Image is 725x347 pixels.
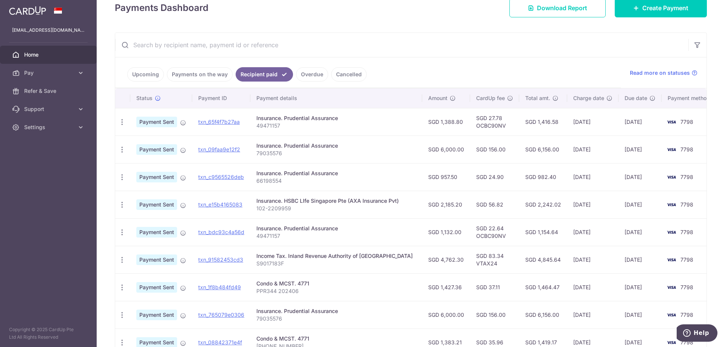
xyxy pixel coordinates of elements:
[664,338,679,347] img: Bank Card
[24,87,74,95] span: Refer & Save
[256,335,416,342] div: Condo & MCST. 4771
[519,273,567,301] td: SGD 1,464.47
[422,246,470,273] td: SGD 4,762.30
[470,191,519,218] td: SGD 56.82
[136,282,177,293] span: Payment Sent
[470,163,519,191] td: SGD 24.90
[256,142,416,150] div: Insurance. Prudential Assurance
[24,51,74,59] span: Home
[198,284,241,290] a: txn_1f8b484fd49
[198,229,244,235] a: txn_bdc93c4a56d
[115,1,208,15] h4: Payments Dashboard
[567,191,619,218] td: [DATE]
[256,170,416,177] div: Insurance. Prudential Assurance
[476,94,505,102] span: CardUp fee
[625,94,647,102] span: Due date
[127,67,164,82] a: Upcoming
[470,273,519,301] td: SGD 37.11
[619,301,662,328] td: [DATE]
[664,228,679,237] img: Bank Card
[519,246,567,273] td: SGD 4,845.64
[680,174,693,180] span: 7798
[256,205,416,212] p: 102-2209959
[664,145,679,154] img: Bank Card
[664,117,679,126] img: Bank Card
[567,108,619,136] td: [DATE]
[198,174,244,180] a: txn_c9565526deb
[619,273,662,301] td: [DATE]
[236,67,293,82] a: Recipient paid
[256,315,416,322] p: 79035576
[680,256,693,263] span: 7798
[664,173,679,182] img: Bank Card
[680,284,693,290] span: 7798
[567,273,619,301] td: [DATE]
[662,88,719,108] th: Payment method
[296,67,328,82] a: Overdue
[664,200,679,209] img: Bank Card
[619,163,662,191] td: [DATE]
[136,227,177,238] span: Payment Sent
[198,339,242,345] a: txn_08842371e4f
[619,108,662,136] td: [DATE]
[192,88,250,108] th: Payment ID
[422,301,470,328] td: SGD 6,000.00
[9,6,46,15] img: CardUp
[256,122,416,130] p: 49471157
[331,67,367,82] a: Cancelled
[619,191,662,218] td: [DATE]
[680,201,693,208] span: 7798
[167,67,233,82] a: Payments on the way
[250,88,422,108] th: Payment details
[567,218,619,246] td: [DATE]
[619,136,662,163] td: [DATE]
[470,246,519,273] td: SGD 83.34 VTAX24
[619,246,662,273] td: [DATE]
[198,119,240,125] a: txn_65f4f7b27aa
[680,312,693,318] span: 7798
[24,69,74,77] span: Pay
[519,191,567,218] td: SGD 2,242.02
[422,218,470,246] td: SGD 1,132.00
[677,324,717,343] iframe: Opens a widget where you can find more information
[136,199,177,210] span: Payment Sent
[630,69,697,77] a: Read more on statuses
[256,260,416,267] p: S9017183F
[422,273,470,301] td: SGD 1,427.36
[519,301,567,328] td: SGD 6,156.00
[256,177,416,185] p: 66198554
[256,252,416,260] div: Income Tax. Inland Revenue Authority of [GEOGRAPHIC_DATA]
[519,108,567,136] td: SGD 1,416.58
[422,136,470,163] td: SGD 6,000.00
[519,136,567,163] td: SGD 6,156.00
[422,191,470,218] td: SGD 2,185.20
[470,108,519,136] td: SGD 27.78 OCBC90NV
[567,136,619,163] td: [DATE]
[664,283,679,292] img: Bank Card
[256,197,416,205] div: Insurance. HSBC LIfe Singapore Pte (AXA Insurance Pvt)
[115,33,688,57] input: Search by recipient name, payment id or reference
[642,3,688,12] span: Create Payment
[664,310,679,319] img: Bank Card
[470,136,519,163] td: SGD 156.00
[12,26,85,34] p: [EMAIL_ADDRESS][DOMAIN_NAME]
[256,225,416,232] div: Insurance. Prudential Assurance
[664,255,679,264] img: Bank Card
[24,123,74,131] span: Settings
[256,114,416,122] div: Insurance. Prudential Assurance
[519,218,567,246] td: SGD 1,154.64
[519,163,567,191] td: SGD 982.40
[256,307,416,315] div: Insurance. Prudential Assurance
[537,3,587,12] span: Download Report
[680,146,693,153] span: 7798
[630,69,690,77] span: Read more on statuses
[680,229,693,235] span: 7798
[470,218,519,246] td: SGD 22.64 OCBC90NV
[567,246,619,273] td: [DATE]
[256,150,416,157] p: 79035576
[567,163,619,191] td: [DATE]
[573,94,604,102] span: Charge date
[136,144,177,155] span: Payment Sent
[136,172,177,182] span: Payment Sent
